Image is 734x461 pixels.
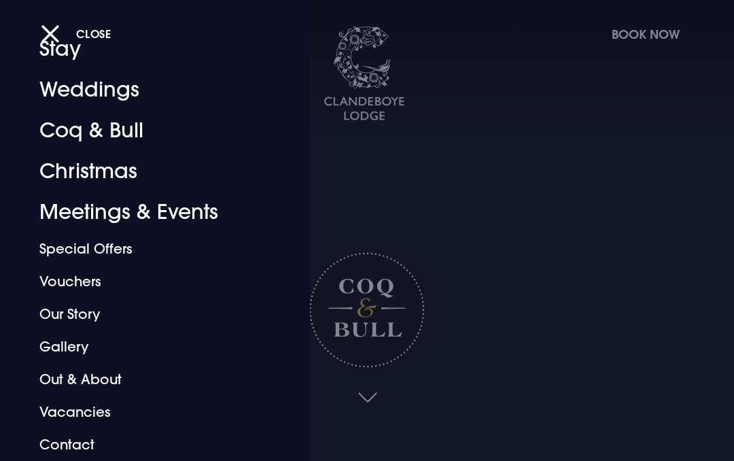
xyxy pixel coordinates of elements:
a: Gallery [39,330,252,363]
span: Close [76,27,111,41]
a: Stay [39,29,252,69]
a: Our Story [39,298,252,330]
a: Vouchers [39,265,252,298]
a: Weddings [39,69,252,110]
a: Coq & Bull [39,110,252,151]
a: Meetings & Events [39,192,252,233]
a: Out & About [39,363,252,396]
a: Vacancies [39,396,252,428]
a: Special Offers [39,233,252,265]
a: Christmas [39,151,252,192]
button: Close [41,20,111,48]
a: Contact [39,428,252,461]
